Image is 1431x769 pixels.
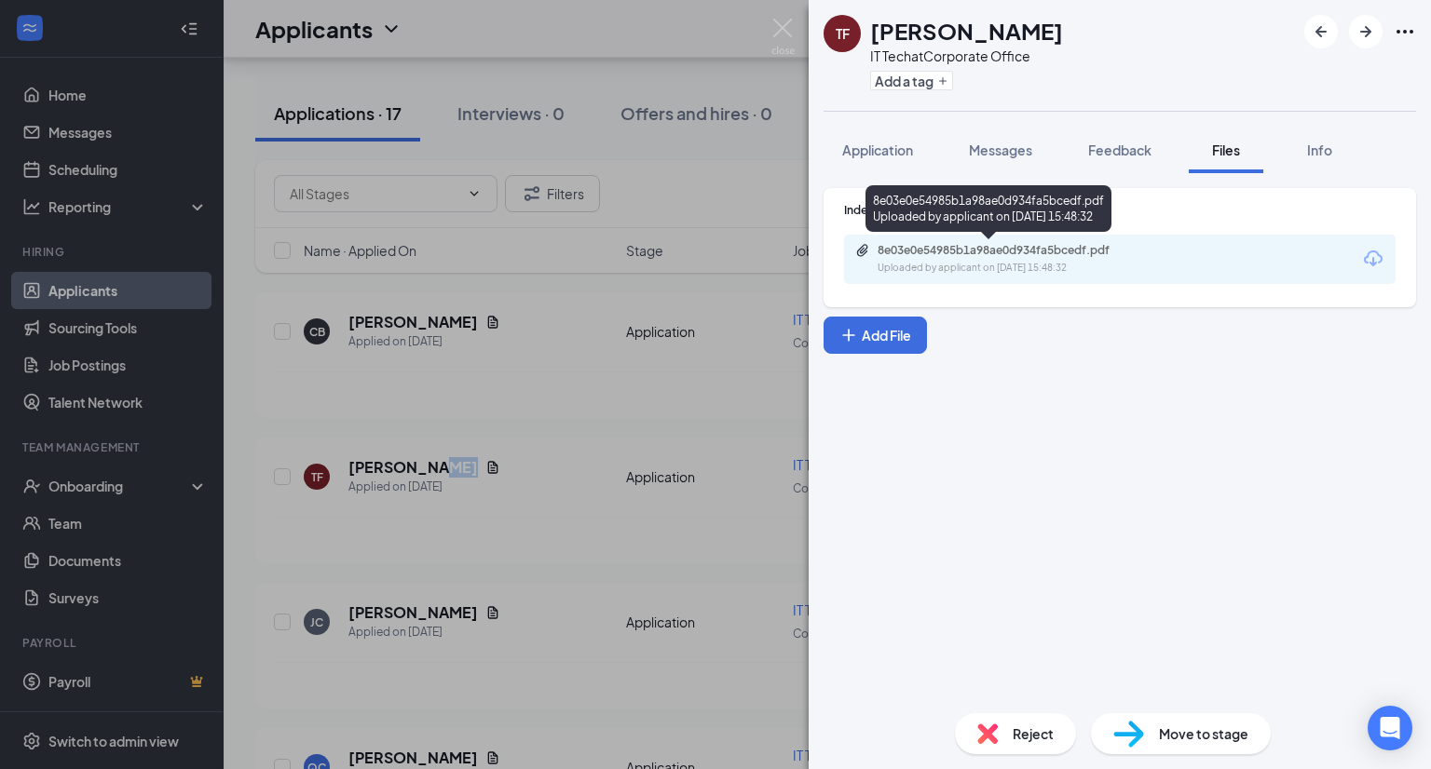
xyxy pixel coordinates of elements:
[1355,20,1377,43] svg: ArrowRight
[878,243,1138,258] div: 8e03e0e54985b1a98ae0d934fa5bcedf.pdf
[1394,20,1416,43] svg: Ellipses
[1304,15,1338,48] button: ArrowLeftNew
[1362,248,1384,270] svg: Download
[1307,142,1332,158] span: Info
[1088,142,1152,158] span: Feedback
[865,185,1111,232] div: 8e03e0e54985b1a98ae0d934fa5bcedf.pdf Uploaded by applicant on [DATE] 15:48:32
[855,243,870,258] svg: Paperclip
[1013,723,1054,744] span: Reject
[870,47,1063,65] div: IT Tech at Corporate Office
[1349,15,1383,48] button: ArrowRight
[878,261,1157,276] div: Uploaded by applicant on [DATE] 15:48:32
[870,71,953,90] button: PlusAdd a tag
[836,24,850,43] div: TF
[1368,706,1412,750] div: Open Intercom Messenger
[969,142,1032,158] span: Messages
[855,243,1157,276] a: Paperclip8e03e0e54985b1a98ae0d934fa5bcedf.pdfUploaded by applicant on [DATE] 15:48:32
[839,326,858,344] svg: Plus
[870,15,1063,47] h1: [PERSON_NAME]
[1212,142,1240,158] span: Files
[842,142,913,158] span: Application
[1159,723,1248,744] span: Move to stage
[1310,20,1332,43] svg: ArrowLeftNew
[824,317,927,354] button: Add FilePlus
[844,202,1396,218] div: Indeed Resume
[937,75,948,87] svg: Plus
